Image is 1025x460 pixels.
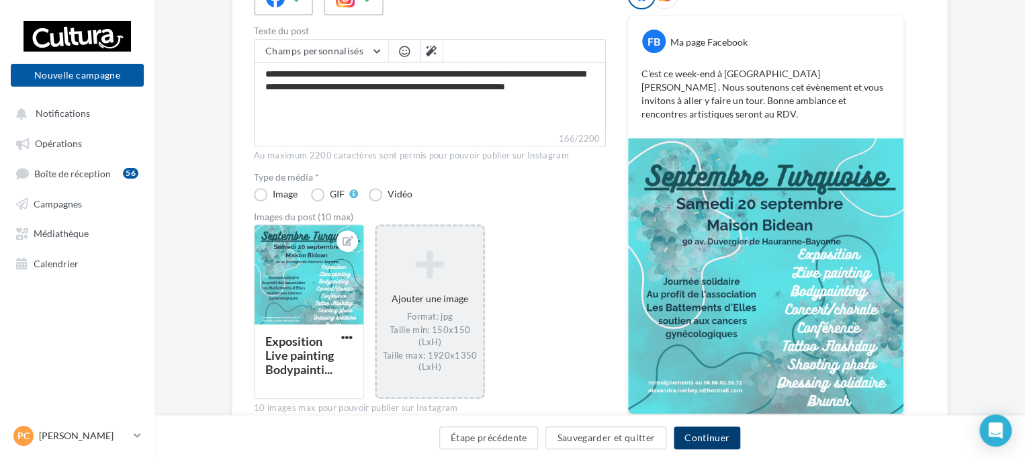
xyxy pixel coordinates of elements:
[34,228,89,239] span: Médiathèque
[8,130,146,154] a: Opérations
[39,429,128,443] p: [PERSON_NAME]
[34,197,82,209] span: Campagnes
[979,414,1012,447] div: Open Intercom Messenger
[11,64,144,87] button: Nouvelle campagne
[34,257,79,269] span: Calendrier
[36,107,90,119] span: Notifications
[265,45,363,56] span: Champs personnalisés
[8,220,146,244] a: Médiathèque
[255,40,388,62] button: Champs personnalisés
[35,138,82,149] span: Opérations
[34,167,111,179] span: Boîte de réception
[254,212,606,222] div: Images du post (10 max)
[641,67,890,121] p: C'est ce week-end à [GEOGRAPHIC_DATA][PERSON_NAME] . Nous soutenons cet évènement et vous inviton...
[388,189,412,199] div: Vidéo
[11,423,144,449] a: PC [PERSON_NAME]
[265,334,334,377] div: Exposition Live painting Bodypainti...
[330,189,345,199] div: GIF
[674,426,740,449] button: Continuer
[17,429,30,443] span: PC
[273,189,298,199] div: Image
[254,402,606,414] div: 10 images max pour pouvoir publier sur Instagram
[642,30,666,53] div: FB
[123,168,138,179] div: 56
[254,132,606,146] label: 166/2200
[254,26,606,36] label: Texte du post
[254,173,606,182] label: Type de média *
[254,150,606,162] div: Au maximum 2200 caractères sont permis pour pouvoir publier sur Instagram
[545,426,666,449] button: Sauvegarder et quitter
[627,414,904,432] div: La prévisualisation est non-contractuelle
[8,160,146,185] a: Boîte de réception56
[8,250,146,275] a: Calendrier
[439,426,539,449] button: Étape précédente
[670,36,748,49] div: Ma page Facebook
[8,101,141,125] button: Notifications
[8,191,146,215] a: Campagnes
